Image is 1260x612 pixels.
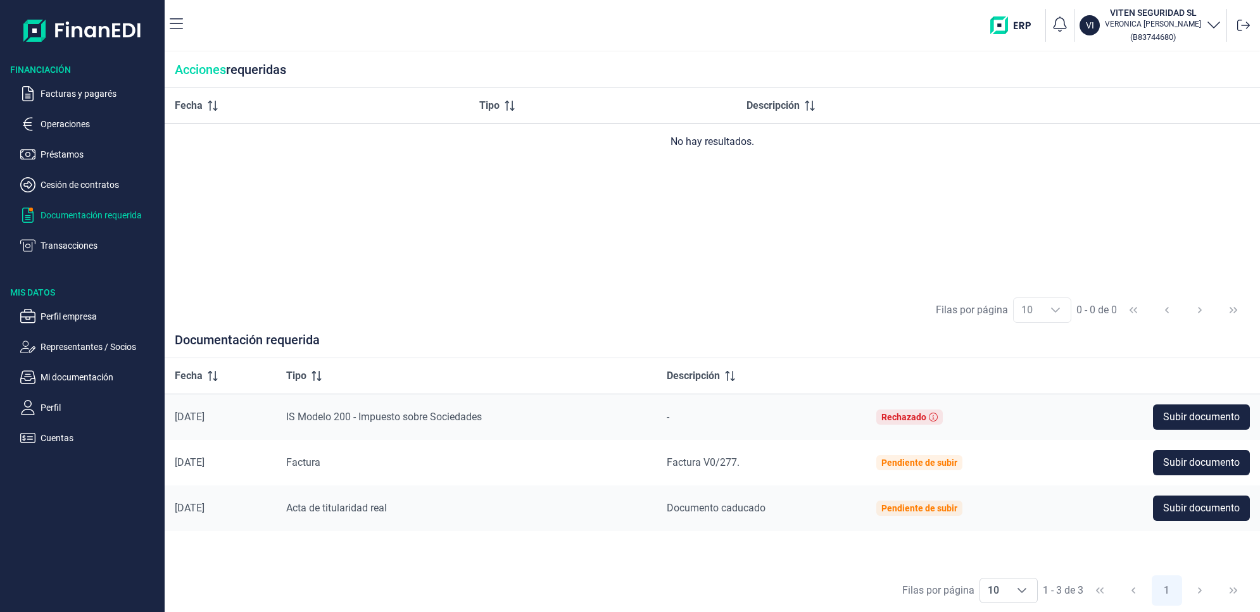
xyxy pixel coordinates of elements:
button: Perfil empresa [20,309,160,324]
button: First Page [1085,575,1115,606]
p: Transacciones [41,238,160,253]
p: VI [1086,19,1094,32]
button: Next Page [1185,295,1215,325]
button: Previous Page [1118,575,1149,606]
img: erp [990,16,1040,34]
span: Descripción [747,98,800,113]
span: Factura [286,456,320,468]
span: Acta de titularidad real [286,502,387,514]
div: Documentación requerida [165,332,1260,358]
p: Facturas y pagarés [41,86,160,101]
button: Subir documento [1153,404,1250,430]
div: Choose [1040,298,1071,322]
span: 10 [980,578,1007,603]
span: Factura V0/277. [667,456,740,468]
span: Fecha [175,98,203,113]
div: Pendiente de subir [881,458,957,468]
div: Choose [1007,578,1037,603]
span: Fecha [175,368,203,384]
div: [DATE] [175,502,266,515]
p: Préstamos [41,147,160,162]
p: Operaciones [41,116,160,132]
div: Rechazado [881,412,926,422]
button: Page 1 [1152,575,1182,606]
button: Mi documentación [20,370,160,385]
button: Operaciones [20,116,160,132]
button: Last Page [1218,295,1249,325]
small: Copiar cif [1130,32,1176,42]
button: Perfil [20,400,160,415]
button: Subir documento [1153,450,1250,475]
span: Subir documento [1163,455,1240,470]
button: VIVITEN SEGURIDAD SLVERONICA [PERSON_NAME](B83744680) [1080,6,1221,44]
button: Transacciones [20,238,160,253]
button: First Page [1118,295,1149,325]
span: Acciones [175,62,226,77]
p: Mi documentación [41,370,160,385]
div: Filas por página [936,303,1008,318]
span: Documento caducado [667,502,765,514]
span: Subir documento [1163,501,1240,516]
span: 0 - 0 de 0 [1076,305,1117,315]
div: [DATE] [175,411,266,423]
div: requeridas [165,52,1260,88]
span: IS Modelo 200 - Impuesto sobre Sociedades [286,411,482,423]
p: VERONICA [PERSON_NAME] [1105,19,1201,29]
span: Tipo [479,98,500,113]
p: Representantes / Socios [41,339,160,354]
h3: VITEN SEGURIDAD SL [1105,6,1201,19]
p: Cuentas [41,430,160,446]
button: Subir documento [1153,496,1250,521]
span: Descripción [667,368,720,384]
span: Tipo [286,368,306,384]
button: Facturas y pagarés [20,86,160,101]
p: Cesión de contratos [41,177,160,192]
button: Documentación requerida [20,208,160,223]
span: - [667,411,669,423]
button: Next Page [1185,575,1215,606]
button: Previous Page [1152,295,1182,325]
button: Last Page [1218,575,1249,606]
div: No hay resultados. [175,134,1250,149]
button: Cuentas [20,430,160,446]
div: Pendiente de subir [881,503,957,513]
div: Filas por página [902,583,974,598]
img: Logo de aplicación [23,10,142,51]
div: [DATE] [175,456,266,469]
button: Cesión de contratos [20,177,160,192]
button: Préstamos [20,147,160,162]
p: Perfil empresa [41,309,160,324]
p: Perfil [41,400,160,415]
p: Documentación requerida [41,208,160,223]
span: Subir documento [1163,409,1240,425]
span: 1 - 3 de 3 [1043,585,1083,596]
button: Representantes / Socios [20,339,160,354]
